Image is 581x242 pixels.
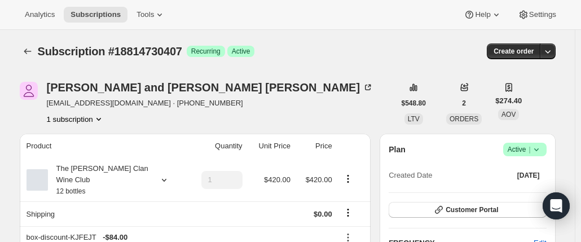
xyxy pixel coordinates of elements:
span: Tools [137,10,154,19]
button: Subscriptions [64,7,127,23]
span: AOV [501,111,516,118]
span: 2 [462,99,466,108]
span: $274.40 [495,95,522,107]
span: Recurring [191,47,221,56]
span: Analytics [25,10,55,19]
div: The [PERSON_NAME] Clan Wine Club [48,163,149,197]
th: Shipping [20,201,186,226]
button: Analytics [18,7,61,23]
span: Settings [529,10,556,19]
button: Settings [511,7,563,23]
span: LTV [408,115,420,123]
small: 12 bottles [56,187,86,195]
span: [EMAIL_ADDRESS][DOMAIN_NAME] · [PHONE_NUMBER] [47,98,374,109]
span: Active [232,47,250,56]
span: Create order [494,47,534,56]
button: [DATE] [510,168,547,183]
th: Unit Price [246,134,294,159]
span: ORDERS [450,115,478,123]
span: Active [508,144,542,155]
button: Product actions [47,113,104,125]
span: Created Date [389,170,432,181]
button: Customer Portal [389,202,546,218]
div: Open Intercom Messenger [543,192,570,219]
button: Help [457,7,508,23]
div: [PERSON_NAME] and [PERSON_NAME] [PERSON_NAME] [47,82,374,93]
button: Create order [487,43,540,59]
button: 2 [455,95,473,111]
span: $0.00 [314,210,332,218]
th: Product [20,134,186,159]
button: Tools [130,7,172,23]
span: Katy and Andy Roberts [20,82,38,100]
span: Customer Portal [446,205,498,214]
th: Price [294,134,336,159]
button: Shipping actions [339,206,357,219]
span: Help [475,10,490,19]
span: $548.80 [402,99,426,108]
span: [DATE] [517,171,540,180]
th: Quantity [186,134,245,159]
span: Subscriptions [71,10,121,19]
button: Product actions [339,173,357,185]
span: | [529,145,530,154]
h2: Plan [389,144,406,155]
span: $420.00 [264,175,290,184]
button: $548.80 [395,95,433,111]
button: Subscriptions [20,43,36,59]
span: $420.00 [306,175,332,184]
span: Subscription #18814730407 [38,45,182,58]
